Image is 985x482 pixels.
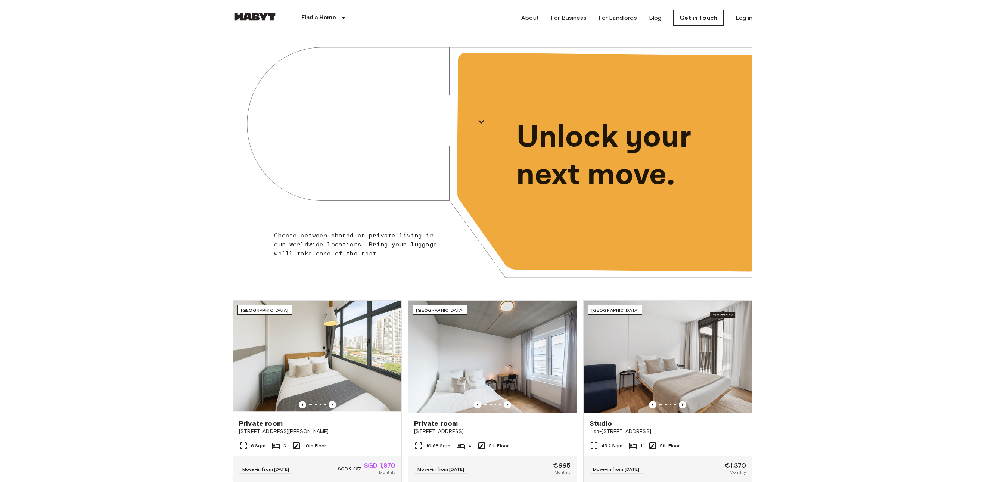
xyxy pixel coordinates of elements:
[274,231,445,258] p: Choose between shared or private living in our worldwide locations. Bring your luggage, we'll tak...
[416,307,464,313] span: [GEOGRAPHIC_DATA]
[660,442,680,449] span: 5th Floor
[239,419,283,428] span: Private room
[521,13,539,22] a: About
[474,401,481,408] button: Previous image
[283,442,286,449] span: 3
[233,13,277,21] img: Habyt
[304,442,326,449] span: 10th Floor
[551,13,587,22] a: For Business
[408,301,577,413] img: Marketing picture of unit DE-04-037-026-03Q
[590,428,746,435] span: Lisa-[STREET_ADDRESS]
[730,469,746,476] span: Monthly
[426,442,450,449] span: 10.68 Sqm
[736,13,752,22] a: Log in
[649,401,656,408] button: Previous image
[408,300,577,482] a: Marketing picture of unit DE-04-037-026-03QPrevious imagePrevious image[GEOGRAPHIC_DATA]Private r...
[468,442,471,449] span: 4
[414,428,571,435] span: [STREET_ADDRESS]
[516,119,740,194] p: Unlock your next move.
[554,469,571,476] span: Monthly
[379,469,395,476] span: Monthly
[233,301,401,413] img: Marketing picture of unit SG-01-116-001-02
[673,10,724,26] a: Get in Touch
[338,466,361,472] span: SGD 2,337
[239,428,395,435] span: [STREET_ADDRESS][PERSON_NAME]
[417,466,464,472] span: Move-in from [DATE]
[301,13,336,22] p: Find a Home
[364,462,395,469] span: SGD 1,870
[725,462,746,469] span: €1,370
[329,401,336,408] button: Previous image
[590,419,612,428] span: Studio
[583,300,752,482] a: Marketing picture of unit DE-01-489-503-001Previous imagePrevious image[GEOGRAPHIC_DATA]StudioLis...
[649,13,662,22] a: Blog
[599,13,637,22] a: For Landlords
[679,401,686,408] button: Previous image
[553,462,571,469] span: €665
[602,442,622,449] span: 45.2 Sqm
[299,401,306,408] button: Previous image
[251,442,265,449] span: 6 Sqm
[584,301,752,413] img: Marketing picture of unit DE-01-489-503-001
[489,442,509,449] span: 5th Floor
[504,401,511,408] button: Previous image
[233,300,402,482] a: Marketing picture of unit SG-01-116-001-02Previous imagePrevious image[GEOGRAPHIC_DATA]Private ro...
[591,307,639,313] span: [GEOGRAPHIC_DATA]
[242,466,289,472] span: Move-in from [DATE]
[640,442,642,449] span: 1
[241,307,289,313] span: [GEOGRAPHIC_DATA]
[414,419,458,428] span: Private room
[593,466,640,472] span: Move-in from [DATE]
